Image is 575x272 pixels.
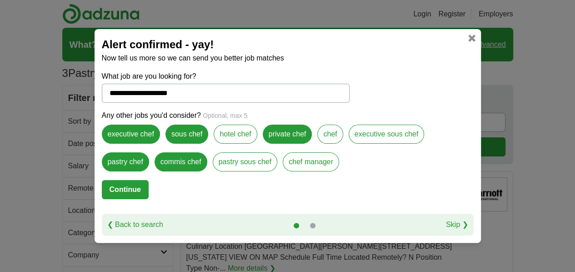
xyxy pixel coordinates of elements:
[214,125,257,144] label: hotel chef
[213,152,278,171] label: pastry sous chef
[102,125,160,144] label: executive chef
[107,219,163,230] a: ❮ Back to search
[446,219,468,230] a: Skip ❯
[317,125,343,144] label: chef
[102,71,350,82] label: What job are you looking for?
[283,152,339,171] label: chef manager
[349,125,425,144] label: executive sous chef
[155,152,207,171] label: commis chef
[102,110,474,121] p: Any other jobs you'd consider?
[102,53,474,64] p: Now tell us more so we can send you better job matches
[102,36,474,53] h2: Alert confirmed - yay!
[102,180,149,199] button: Continue
[102,152,149,171] label: pastry chef
[263,125,312,144] label: private chef
[165,125,208,144] label: sous chef
[203,112,247,119] span: Optional, max 5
